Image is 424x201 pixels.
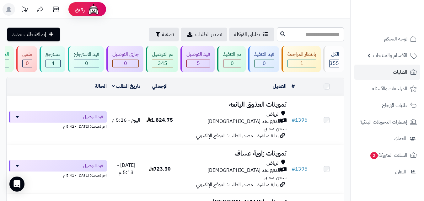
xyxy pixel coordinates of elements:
[9,123,107,129] div: اخر تحديث: [DATE] - 5:42 م
[196,181,278,188] span: زيارة مباشرة - مصدر الطلب: الموقع الإلكتروني
[373,51,407,60] span: الأقسام والمنتجات
[149,28,179,41] button: تصفية
[266,111,280,118] span: الرياض
[22,51,32,58] div: ملغي
[15,46,38,72] a: ملغي 0
[394,167,406,176] span: التقارير
[187,60,210,67] div: 5
[23,60,32,67] div: 0
[370,151,407,160] span: السلات المتروكة
[38,46,67,72] a: مسترجع 4
[149,165,171,173] span: 723.50
[152,82,168,90] a: الإجمالي
[113,60,138,67] div: 0
[322,46,345,72] a: الكل355
[186,51,210,58] div: قيد التوصيل
[147,116,173,124] span: 1,824.75
[162,31,174,38] span: تصفية
[223,60,241,67] div: 0
[300,60,303,67] span: 1
[112,51,139,58] div: جاري التوصيل
[247,46,280,72] a: قيد التنفيذ 0
[287,51,316,58] div: بانتظار المراجعة
[273,82,287,90] a: العميل
[381,17,418,30] img: logo-2.png
[264,125,287,132] span: شحن مجاني
[51,60,55,67] span: 4
[179,46,216,72] a: قيد التوصيل 5
[394,134,406,143] span: العملاء
[124,60,127,67] span: 0
[292,116,308,124] a: #1396
[195,31,222,38] span: تصدير الطلبات
[292,82,295,90] a: #
[292,165,308,173] a: #1395
[179,150,287,157] h3: تموينات زاوية عساف
[74,60,99,67] div: 0
[152,51,173,58] div: تم التوصيل
[223,51,241,58] div: تم التنفيذ
[354,81,420,96] a: المراجعات والأسئلة
[207,167,280,174] span: الدفع عند [DEMOGRAPHIC_DATA]
[152,60,173,67] div: 345
[105,46,145,72] a: جاري التوصيل 0
[292,116,295,124] span: #
[354,114,420,130] a: إشعارات التحويلات البنكية
[83,163,103,169] span: قيد التوصيل
[207,118,280,125] span: الدفع عند [DEMOGRAPHIC_DATA]
[292,165,295,173] span: #
[354,31,420,46] a: لوحة التحكم
[280,46,322,72] a: بانتظار المراجعة 1
[370,152,378,159] span: 2
[9,177,24,192] div: Open Intercom Messenger
[330,60,339,67] span: 355
[197,60,200,67] span: 5
[87,3,100,16] img: ai-face.png
[372,84,407,93] span: المراجعات والأسئلة
[145,46,179,72] a: تم التوصيل 345
[179,101,287,108] h3: تموينات العذوق اليانعه
[354,98,420,113] a: طلبات الإرجاع
[384,34,407,43] span: لوحة التحكم
[264,174,287,181] span: شحن مجاني
[255,60,274,67] div: 0
[158,60,167,67] span: 345
[266,160,280,167] span: الرياض
[117,161,135,176] span: [DATE] - 5:13 م
[360,118,407,126] span: إشعارات التحويلات البنكية
[231,60,234,67] span: 0
[354,148,420,163] a: السلات المتروكة2
[354,164,420,179] a: التقارير
[196,132,278,140] span: زيارة مباشرة - مصدر الطلب: الموقع الإلكتروني
[354,65,420,80] a: الطلبات
[216,46,247,72] a: تم التنفيذ 0
[74,51,99,58] div: قيد الاسترجاع
[67,46,105,72] a: قيد الاسترجاع 0
[288,60,316,67] div: 1
[46,60,60,67] div: 4
[112,116,140,124] span: اليوم - 5:26 م
[254,51,274,58] div: قيد التنفيذ
[181,28,227,41] a: تصدير الطلبات
[12,31,46,38] span: إضافة طلب جديد
[234,31,260,38] span: طلباتي المُوكلة
[229,28,274,41] a: طلباتي المُوكلة
[17,3,32,17] a: تحديثات المنصة
[26,60,29,67] span: 0
[75,6,85,13] span: رفيق
[9,172,107,178] div: اخر تحديث: [DATE] - 5:41 م
[354,131,420,146] a: العملاء
[263,60,266,67] span: 0
[112,82,141,90] a: تاريخ الطلب
[85,60,88,67] span: 0
[95,82,107,90] a: الحالة
[393,68,407,77] span: الطلبات
[46,51,61,58] div: مسترجع
[83,114,103,120] span: قيد التوصيل
[329,51,339,58] div: الكل
[7,28,60,41] a: إضافة طلب جديد
[382,101,407,110] span: طلبات الإرجاع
